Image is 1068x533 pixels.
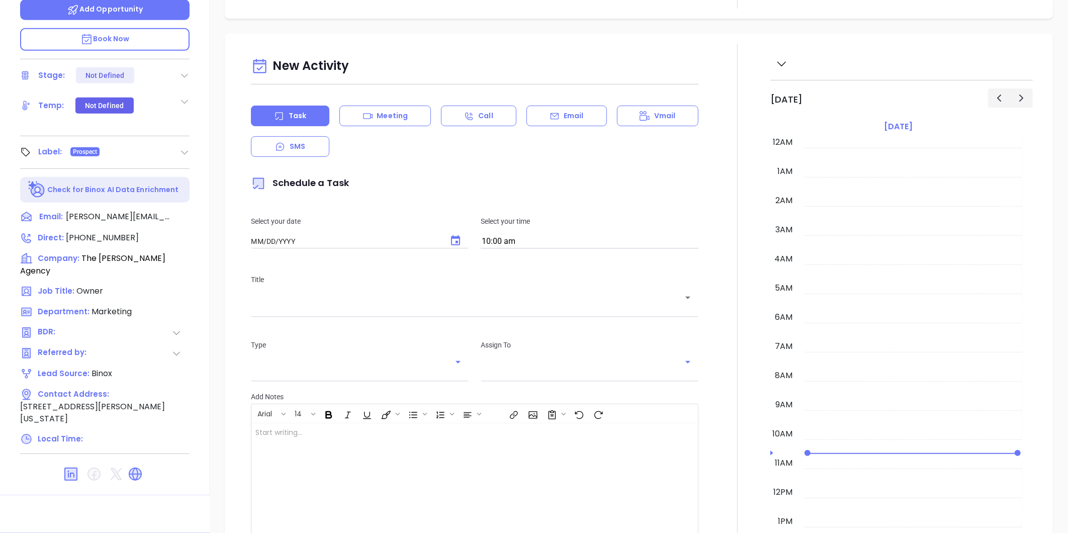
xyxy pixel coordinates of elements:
span: Align [458,405,484,422]
div: 4am [772,253,794,265]
div: Label: [38,144,62,159]
p: Select your time [481,216,698,227]
span: Italic [338,405,356,422]
span: Department: [38,306,90,317]
p: Select your date [251,216,469,227]
div: Not Defined [85,98,124,114]
span: Job Title: [38,286,74,296]
input: MM/DD/YYYY [251,237,439,246]
div: 3am [773,224,794,236]
span: Underline [357,405,375,422]
div: 11am [773,457,794,469]
span: Direct : [38,232,64,243]
div: 7am [773,340,794,352]
span: BDR: [38,326,90,339]
span: Prospect [73,146,98,157]
button: Open [681,291,695,305]
p: Title [251,274,698,285]
button: Choose date, selected date is Sep 17, 2025 [443,229,468,253]
span: Add Opportunity [67,4,143,14]
div: 9am [773,399,794,411]
span: [PERSON_NAME][EMAIL_ADDRESS][DOMAIN_NAME] [66,211,171,223]
button: Open [681,355,695,369]
span: Local Time: [38,433,83,444]
p: Assign To [481,339,698,350]
div: 5am [773,282,794,294]
span: Owner [76,285,103,297]
p: Call [478,111,493,121]
span: Insert Image [523,405,541,422]
div: 12am [771,136,794,148]
span: Contact Address: [38,389,109,399]
div: 10am [770,428,794,440]
span: The [PERSON_NAME] Agency [20,252,165,277]
span: Schedule a Task [251,176,349,189]
span: Arial [252,409,277,416]
div: Not Defined [85,67,124,83]
button: 14 [290,405,309,422]
button: Previous day [988,88,1011,107]
span: Book Now [80,34,130,44]
span: Company: [38,253,79,263]
span: Lead Source: [38,368,90,379]
span: Insert Ordered List [430,405,457,422]
p: Email [564,111,584,121]
span: Bold [319,405,337,422]
span: Email: [39,211,63,224]
div: 2am [773,195,794,207]
span: Fill color or set the text color [376,405,402,422]
button: Next day [1010,88,1033,107]
span: Insert Unordered List [403,405,429,422]
img: Ai-Enrich-DaqCidB-.svg [28,181,46,199]
div: 6am [773,311,794,323]
div: 1am [775,165,794,177]
p: Vmail [654,111,676,121]
p: Task [289,111,306,121]
p: Meeting [377,111,408,121]
p: Check for Binox AI Data Enrichment [47,185,179,195]
span: Surveys [542,405,568,422]
span: Referred by: [38,347,90,360]
span: 14 [290,409,307,416]
div: 1pm [776,515,794,527]
p: Add Notes [251,391,698,402]
div: Temp: [38,98,64,113]
div: 12pm [771,486,794,498]
span: Font size [289,405,318,422]
span: Redo [588,405,606,422]
span: Font family [252,405,288,422]
span: [STREET_ADDRESS][PERSON_NAME][US_STATE] [20,401,165,424]
span: Marketing [92,306,132,317]
a: [DATE] [882,120,915,134]
span: [PHONE_NUMBER] [66,232,139,243]
div: Stage: [38,68,65,83]
h2: [DATE] [770,94,803,105]
button: Open [451,355,465,369]
p: SMS [290,141,305,152]
div: New Activity [251,54,698,79]
div: 8am [773,370,794,382]
span: Insert link [504,405,522,422]
span: Undo [569,405,587,422]
span: Binox [92,368,112,379]
p: Type [251,339,469,350]
button: Arial [252,405,280,422]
